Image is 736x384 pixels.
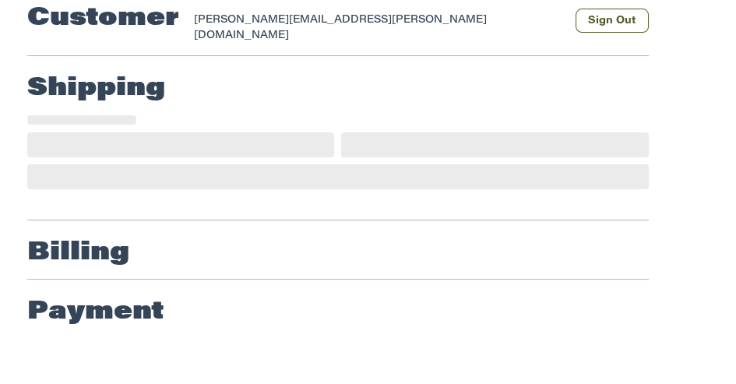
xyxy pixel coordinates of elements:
h2: Billing [27,238,129,269]
div: [PERSON_NAME][EMAIL_ADDRESS][PERSON_NAME][DOMAIN_NAME] [194,12,560,43]
h2: Shipping [27,73,165,104]
button: Sign Out [576,9,649,33]
h2: Payment [27,297,164,328]
h2: Customer [27,3,179,34]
